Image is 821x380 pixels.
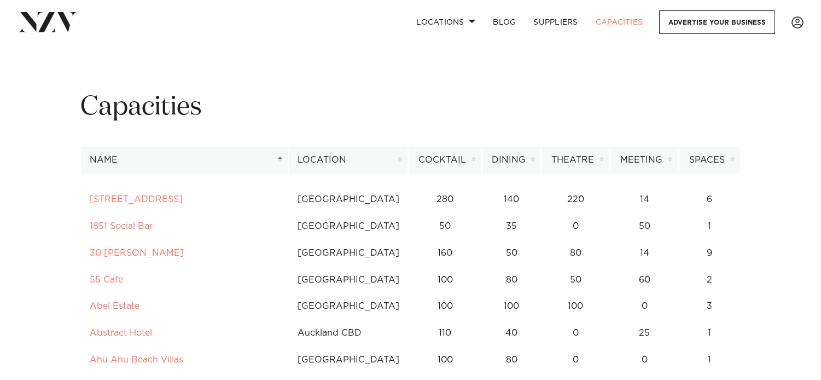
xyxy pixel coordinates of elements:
[541,186,610,213] td: 220
[408,147,481,174] th: Cocktail: activate to sort column ascending
[90,355,183,364] a: Ahu Ahu Beach Villas
[482,347,541,373] td: 80
[679,240,741,267] td: 9
[587,10,652,34] a: Capacities
[610,213,678,240] td: 50
[80,147,288,174] th: Name: activate to sort column descending
[610,186,678,213] td: 14
[409,293,482,320] td: 100
[482,267,541,293] td: 80
[679,213,741,240] td: 1
[409,320,482,347] td: 110
[409,186,482,213] td: 280
[409,213,482,240] td: 50
[679,186,741,213] td: 6
[679,293,741,320] td: 3
[678,147,740,174] th: Spaces: activate to sort column ascending
[610,347,678,373] td: 0
[541,213,610,240] td: 0
[288,293,409,320] td: [GEOGRAPHIC_DATA]
[409,347,482,373] td: 100
[482,240,541,267] td: 50
[659,10,775,34] a: Advertise your business
[80,90,741,125] h1: Capacities
[90,195,183,204] a: [STREET_ADDRESS]
[679,267,741,293] td: 2
[541,320,610,347] td: 0
[679,320,741,347] td: 1
[482,147,541,174] th: Dining: activate to sort column ascending
[288,320,409,347] td: Auckland CBD
[610,240,678,267] td: 14
[288,347,409,373] td: [GEOGRAPHIC_DATA]
[679,347,741,373] td: 1
[18,12,77,32] img: nzv-logo.png
[484,10,525,34] a: BLOG
[288,213,409,240] td: [GEOGRAPHIC_DATA]
[610,267,678,293] td: 60
[610,293,678,320] td: 0
[90,249,184,257] a: 30 [PERSON_NAME]
[482,186,541,213] td: 140
[288,267,409,293] td: [GEOGRAPHIC_DATA]
[90,222,153,231] a: 1851 Social Bar
[288,240,409,267] td: [GEOGRAPHIC_DATA]
[90,329,152,337] a: Abstract Hotel
[541,293,610,320] td: 100
[541,240,610,267] td: 80
[407,10,484,34] a: Locations
[90,302,139,310] a: Abel Estate
[541,267,610,293] td: 50
[482,293,541,320] td: 100
[482,213,541,240] td: 35
[541,347,610,373] td: 0
[482,320,541,347] td: 40
[409,267,482,293] td: 100
[610,147,678,174] th: Meeting: activate to sort column ascending
[541,147,610,174] th: Theatre: activate to sort column ascending
[525,10,586,34] a: SUPPLIERS
[90,275,123,284] a: 55 Cafe
[610,320,678,347] td: 25
[409,240,482,267] td: 160
[288,186,409,213] td: [GEOGRAPHIC_DATA]
[288,147,408,174] th: Location: activate to sort column ascending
